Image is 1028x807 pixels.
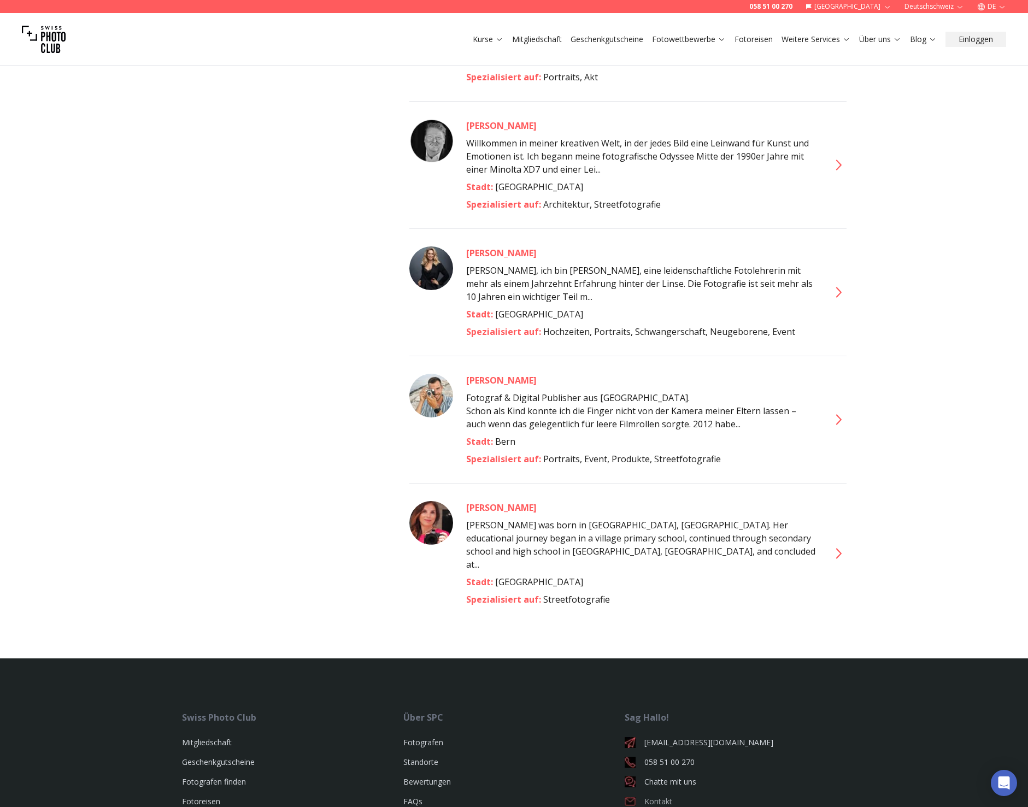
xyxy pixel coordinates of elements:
span: Stadt : [466,435,495,447]
a: Geschenkgutscheine [182,757,255,767]
a: Geschenkgutscheine [571,34,643,45]
a: Fotografen [403,737,443,747]
div: Portraits, Event, Produkte, Streetfotografie [466,452,816,466]
img: Veronika Marques-Santo [409,246,453,290]
a: [PERSON_NAME] [466,374,816,387]
a: Über uns [859,34,901,45]
button: Fotoreisen [730,32,777,47]
div: Über SPC [403,711,625,724]
button: Kurse [468,32,508,47]
button: Geschenkgutscheine [566,32,648,47]
span: Stadt : [466,308,495,320]
button: Mitgliedschaft [508,32,566,47]
img: Swiss photo club [22,17,66,61]
img: Zer Erdogan [409,501,453,545]
span: Spezialisiert auf : [466,198,543,210]
a: [EMAIL_ADDRESS][DOMAIN_NAME] [625,737,846,748]
span: Stadt : [466,181,495,193]
button: Weitere Services [777,32,855,47]
p: Fotograf & Digital Publisher aus [GEOGRAPHIC_DATA]. [466,391,816,404]
a: Fotoreisen [735,34,773,45]
div: Bern [466,435,816,448]
button: Einloggen [945,32,1006,47]
a: Fotowettbewerbe [652,34,726,45]
img: Yanik Gasser [409,374,453,417]
a: Fotoreisen [182,796,220,806]
a: [PERSON_NAME] [466,246,816,260]
span: Spezialisiert auf : [466,326,543,338]
img: Thomas Halfmann [409,119,453,163]
div: Sag Hallo! [625,711,846,724]
button: Fotowettbewerbe [648,32,730,47]
span: Willkommen in meiner kreativen Welt, in der jedes Bild eine Leinwand für Kunst und Emotionen ist.... [466,137,809,175]
a: [PERSON_NAME] [466,501,816,514]
span: Spezialisiert auf : [466,593,543,605]
a: Chatte mit uns [625,776,846,787]
div: [GEOGRAPHIC_DATA] [466,575,816,588]
a: Kurse [473,34,503,45]
a: Mitgliedschaft [182,737,232,747]
a: 058 51 00 270 [625,757,846,768]
a: Weitere Services [782,34,850,45]
div: Open Intercom Messenger [991,770,1017,796]
span: [PERSON_NAME], ich bin [PERSON_NAME], eine leidenschaftliche Fotolehrerin mit mehr als einem Jahr... [466,264,813,303]
a: Bewertungen [403,776,451,787]
a: 058 51 00 270 [749,2,792,11]
span: Spezialisiert auf : [466,71,543,83]
div: Swiss Photo Club [182,711,403,724]
a: Fotografen finden [182,776,246,787]
div: Portraits, Akt [466,70,816,84]
a: [PERSON_NAME] [466,119,816,132]
div: Architektur, Streetfotografie [466,198,816,211]
span: Schon als Kind konnte ich die Finger nicht von der Kamera meiner Eltern lassen – auch wenn das ge... [466,391,816,430]
div: [GEOGRAPHIC_DATA] [466,308,816,321]
button: Über uns [855,32,906,47]
button: Blog [906,32,941,47]
span: Stadt : [466,576,495,588]
a: Standorte [403,757,438,767]
span: Spezialisiert auf : [466,453,543,465]
span: [PERSON_NAME] was born in [GEOGRAPHIC_DATA], [GEOGRAPHIC_DATA]. Her educational journey began in ... [466,519,815,570]
div: Hochzeiten, Portraits, Schwangerschaft, Neugeborene, Event [466,325,816,338]
a: Blog [910,34,937,45]
a: FAQs [403,796,422,806]
div: [GEOGRAPHIC_DATA] [466,180,816,193]
div: Streetfotografie [466,593,816,606]
a: Kontakt [625,796,846,807]
a: Mitgliedschaft [512,34,562,45]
